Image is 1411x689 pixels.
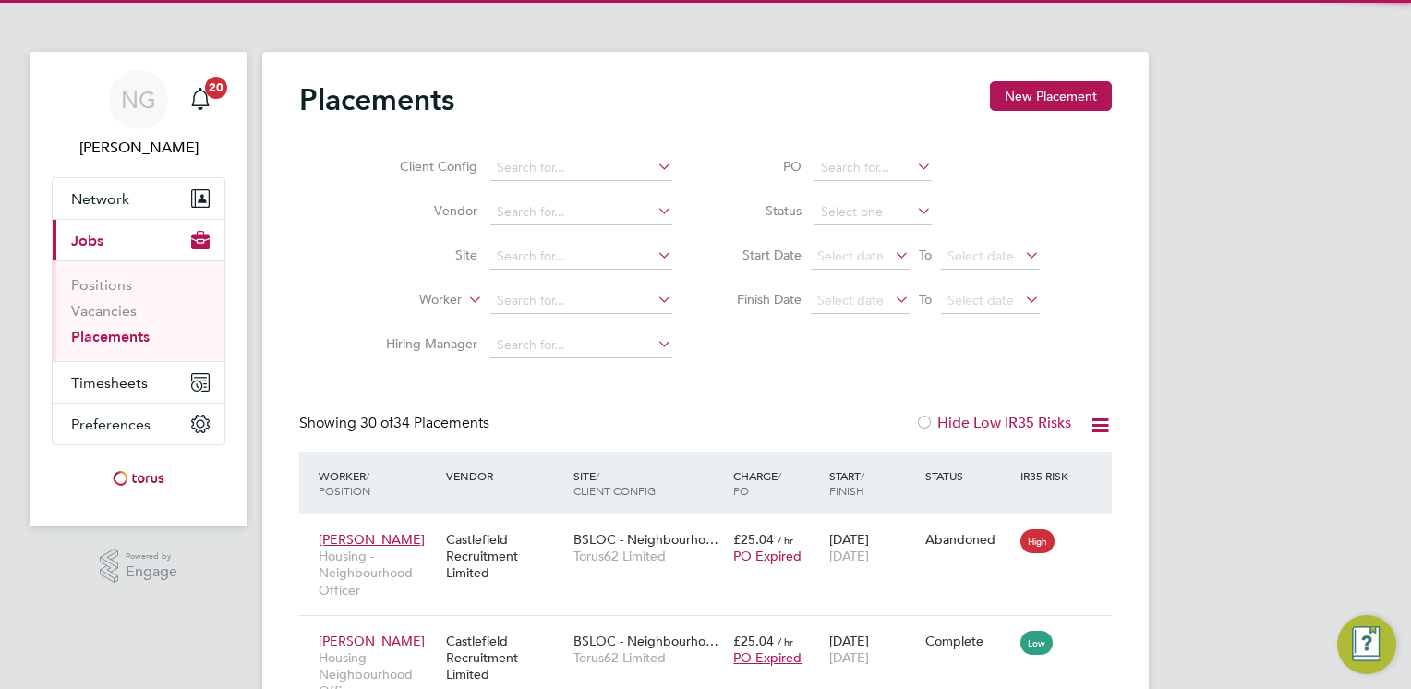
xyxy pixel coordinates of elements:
span: Natalie Gillbanks [52,137,225,159]
span: To [913,287,937,311]
span: £25.04 [733,633,774,649]
button: Preferences [53,404,224,444]
span: Powered by [126,549,177,564]
input: Search for... [490,199,672,225]
input: Search for... [490,288,672,314]
span: / Finish [829,468,864,498]
div: Status [921,459,1017,492]
span: Network [71,190,129,208]
span: [DATE] [829,649,869,666]
span: [PERSON_NAME] [319,633,425,649]
span: Torus62 Limited [573,649,724,666]
input: Select one [814,199,932,225]
label: Client Config [371,158,477,175]
span: BSLOC - Neighbourho… [573,531,718,548]
div: Charge [729,459,825,507]
span: / hr [778,635,793,648]
div: Abandoned [925,531,1012,548]
button: Timesheets [53,362,224,403]
div: IR35 Risk [1016,459,1079,492]
input: Search for... [490,244,672,270]
button: Jobs [53,220,224,260]
span: Select date [947,292,1014,308]
span: PO Expired [733,649,802,666]
label: Worker [356,291,462,309]
span: 34 Placements [360,414,489,432]
span: / hr [778,533,793,547]
a: [PERSON_NAME]Housing - Neighbourhood OfficerCastlefield Recruitment LimitedBSLOC - Neighbourho…To... [314,623,1112,638]
a: 20 [182,70,219,129]
span: Low [1020,631,1053,655]
div: Complete [925,633,1012,649]
input: Search for... [490,332,672,358]
span: 20 [205,77,227,99]
div: Vendor [441,459,569,492]
span: / Client Config [573,468,656,498]
span: Engage [126,564,177,580]
div: Worker [314,459,441,507]
div: [DATE] [825,522,921,574]
span: Housing - Neighbourhood Officer [319,548,437,598]
button: Engage Resource Center [1337,615,1396,674]
span: Timesheets [71,374,148,392]
label: Site [371,247,477,263]
span: [PERSON_NAME] [319,531,425,548]
span: / PO [733,468,781,498]
label: PO [718,158,802,175]
div: Showing [299,414,493,433]
div: Jobs [53,260,224,361]
span: [DATE] [829,548,869,564]
span: Select date [947,248,1014,264]
label: Hiring Manager [371,335,477,352]
span: Select date [817,248,884,264]
div: Site [569,459,729,507]
a: Positions [71,276,132,294]
img: torus-logo-retina.png [106,464,171,493]
button: New Placement [990,81,1112,111]
a: Placements [71,328,150,345]
span: NG [121,88,156,112]
label: Hide Low IR35 Risks [915,414,1071,432]
span: To [913,243,937,267]
span: PO Expired [733,548,802,564]
label: Finish Date [718,291,802,308]
span: Jobs [71,232,103,249]
input: Search for... [814,155,932,181]
span: Select date [817,292,884,308]
a: [PERSON_NAME]Housing - Neighbourhood OfficerCastlefield Recruitment LimitedBSLOC - Neighbourho…To... [314,521,1112,537]
span: BSLOC - Neighbourho… [573,633,718,649]
button: Network [53,178,224,219]
div: Start [825,459,921,507]
nav: Main navigation [30,52,247,526]
div: Castlefield Recruitment Limited [441,522,569,591]
span: £25.04 [733,531,774,548]
a: NG[PERSON_NAME] [52,70,225,159]
span: / Position [319,468,370,498]
label: Status [718,202,802,219]
a: Powered byEngage [100,549,178,584]
a: Go to home page [52,464,225,493]
span: Preferences [71,416,151,433]
span: 30 of [360,414,393,432]
label: Start Date [718,247,802,263]
h2: Placements [299,81,454,118]
a: Vacancies [71,302,137,320]
input: Search for... [490,155,672,181]
span: High [1020,529,1055,553]
div: [DATE] [825,623,921,675]
span: Torus62 Limited [573,548,724,564]
label: Vendor [371,202,477,219]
